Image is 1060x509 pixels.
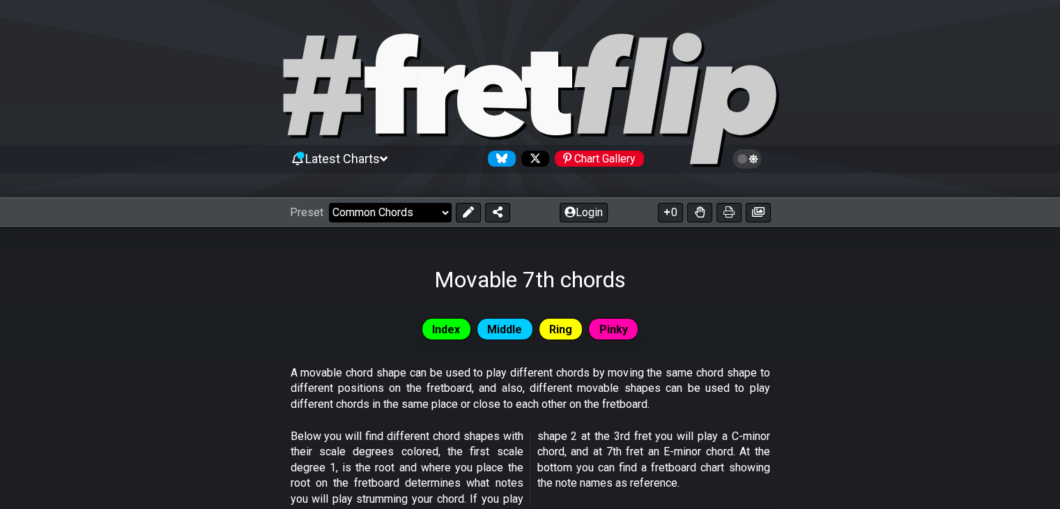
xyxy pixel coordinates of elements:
[456,203,481,222] button: Edit Preset
[560,203,608,222] button: Login
[599,319,628,340] span: Pinky
[687,203,712,222] button: Toggle Dexterity for all fretkits
[434,266,626,293] h1: Movable 7th chords
[658,203,683,222] button: 0
[290,206,323,219] span: Preset
[746,203,771,222] button: Create image
[555,151,644,167] div: Chart Gallery
[432,319,460,340] span: Index
[716,203,742,222] button: Print
[482,151,516,167] a: Follow #fretflip at Bluesky
[305,151,380,166] span: Latest Charts
[291,429,770,507] p: Below you will find different chord shapes with their scale degrees colored, the first scale degr...
[739,153,755,165] span: Toggle light / dark theme
[549,151,644,167] a: #fretflip at Pinterest
[291,365,770,412] p: A movable chord shape can be used to play different chords by moving the same chord shape to diff...
[329,203,452,222] select: Preset
[516,151,549,167] a: Follow #fretflip at X
[485,203,510,222] button: Share Preset
[549,319,572,340] span: Ring
[487,319,522,340] span: Middle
